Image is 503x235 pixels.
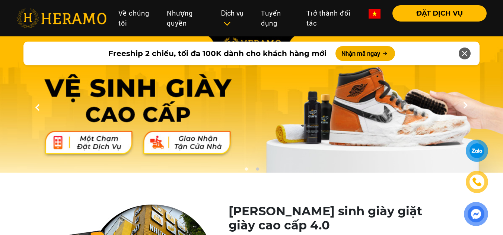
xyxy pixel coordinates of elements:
a: ĐẶT DỊCH VỤ [386,10,487,17]
img: phone-icon [472,177,481,186]
span: Freeship 2 chiều, tối đa 100K dành cho khách hàng mới [108,48,327,59]
button: ĐẶT DỊCH VỤ [392,5,487,22]
div: Dịch vụ [221,8,249,28]
button: Nhận mã ngay [335,46,395,61]
button: 2 [254,167,261,174]
img: subToggleIcon [223,20,231,27]
h1: [PERSON_NAME] sinh giày giặt giày cao cấp 4.0 [229,204,439,233]
a: Về chúng tôi [112,5,161,31]
img: vn-flag.png [369,9,381,19]
a: Tuyển dụng [255,5,300,31]
a: Nhượng quyền [161,5,215,31]
a: phone-icon [466,171,488,193]
button: 1 [242,167,250,174]
img: heramo-logo.png [16,9,106,28]
a: Trở thành đối tác [300,5,363,31]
